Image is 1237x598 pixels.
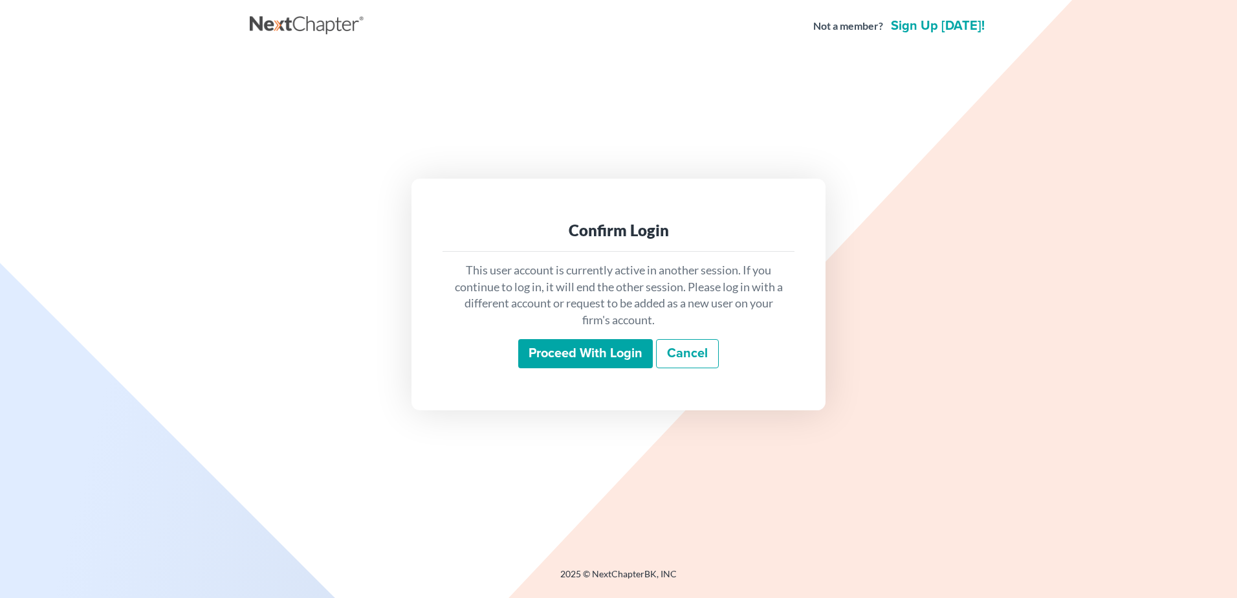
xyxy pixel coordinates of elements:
[250,568,987,591] div: 2025 © NextChapterBK, INC
[813,19,883,34] strong: Not a member?
[453,220,784,241] div: Confirm Login
[518,339,653,369] input: Proceed with login
[453,262,784,329] p: This user account is currently active in another session. If you continue to log in, it will end ...
[656,339,719,369] a: Cancel
[888,19,987,32] a: Sign up [DATE]!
